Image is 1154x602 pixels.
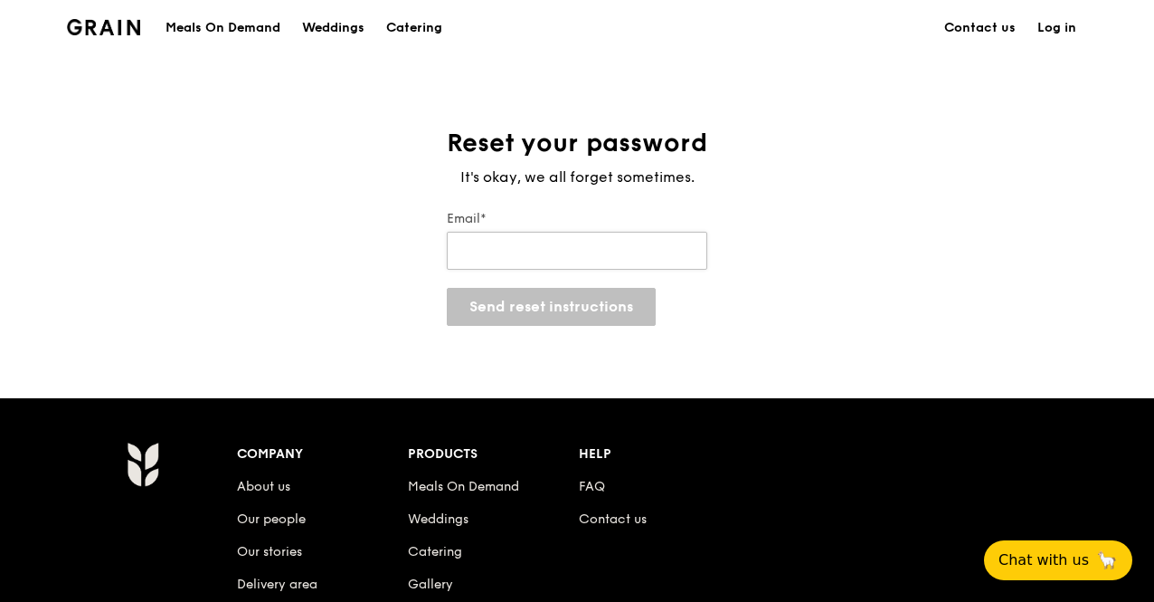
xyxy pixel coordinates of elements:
h1: Reset your password [432,127,722,159]
a: Contact us [933,1,1026,55]
div: Help [579,442,750,467]
a: Gallery [408,577,453,592]
div: Meals On Demand [166,1,280,55]
label: Email* [447,210,707,228]
a: Our people [237,511,306,527]
div: Catering [386,1,442,55]
a: Catering [408,544,462,559]
a: Log in [1026,1,1087,55]
button: Send reset instructions [447,288,656,326]
a: Catering [375,1,453,55]
a: Delivery area [237,577,317,592]
a: Weddings [408,511,468,527]
a: Meals On Demand [408,479,519,494]
div: Weddings [302,1,364,55]
a: Weddings [291,1,375,55]
span: 🦙 [1096,549,1118,571]
a: About us [237,479,290,494]
a: Our stories [237,544,302,559]
span: It's okay, we all forget sometimes. [460,168,695,186]
a: Contact us [579,511,647,527]
a: FAQ [579,479,605,494]
div: Products [408,442,579,467]
div: Company [237,442,408,467]
img: Grain [127,442,158,487]
img: Grain [67,19,140,35]
button: Chat with us🦙 [984,540,1132,580]
span: Chat with us [998,549,1089,571]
